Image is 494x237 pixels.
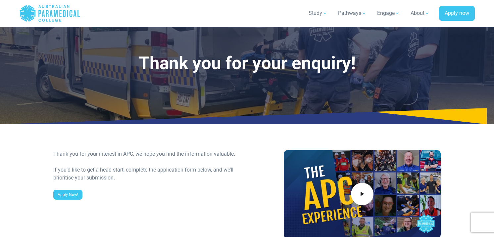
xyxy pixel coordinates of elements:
[19,3,80,24] a: Australian Paramedical College
[53,166,243,182] div: If you’d like to get a head start, complete the application form below, and we’ll prioritise your...
[53,150,243,158] div: Thank you for your interest in APC, we hope you find the information valuable.
[334,4,370,22] a: Pathways
[373,4,404,22] a: Engage
[53,190,82,200] a: Apply Now!
[305,4,331,22] a: Study
[439,6,475,21] a: Apply now
[407,4,434,22] a: About
[53,53,441,74] h1: Thank you for your enquiry!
